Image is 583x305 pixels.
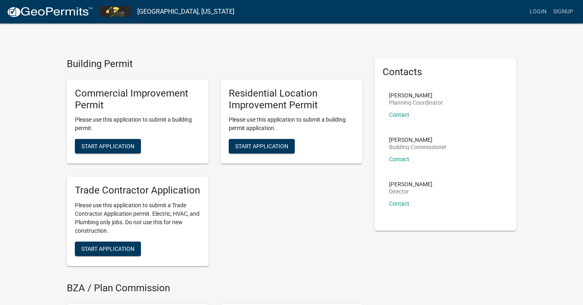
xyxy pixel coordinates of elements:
h5: Residential Location Improvement Permit [229,88,354,111]
a: [GEOGRAPHIC_DATA], [US_STATE] [137,5,234,19]
p: Director [389,189,432,194]
a: Login [526,4,550,19]
p: Please use this application to submit a building permit. [75,116,200,133]
h5: Trade Contractor Application [75,185,200,196]
button: Start Application [229,139,295,154]
button: Start Application [75,242,141,256]
span: Start Application [81,246,134,252]
p: Please use this application to submit a Trade Contractor Application permit. Electric, HVAC, and ... [75,201,200,235]
p: [PERSON_NAME] [389,181,432,187]
p: [PERSON_NAME] [389,137,447,143]
p: Please use this application to submit a building permit application. [229,116,354,133]
p: [PERSON_NAME] [389,93,443,98]
span: Start Application [235,143,288,149]
a: Contact [389,200,409,207]
button: Start Application [75,139,141,154]
a: Signup [550,4,577,19]
a: Contact [389,111,409,118]
a: Contact [389,156,409,162]
img: Clark County, Indiana [100,6,131,17]
h4: BZA / Plan Commission [67,282,362,294]
h5: Contacts [383,66,508,78]
p: Building Commissioner [389,144,447,150]
h5: Commercial Improvement Permit [75,88,200,111]
h4: Building Permit [67,58,362,70]
span: Start Application [81,143,134,149]
p: Planning Coordinator [389,100,443,105]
